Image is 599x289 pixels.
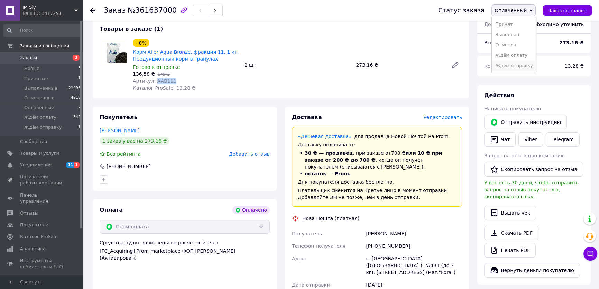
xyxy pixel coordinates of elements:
li: Принят [492,19,536,29]
div: Для покупателя доставка бесплатно. [298,179,456,186]
div: Ваш ID: 3417291 [22,10,83,17]
li: , при заказе от 700 ₴ , когда он получен покупателем (списываются с [PERSON_NAME]); [298,150,456,170]
span: Заказ [104,6,126,15]
a: Viber [518,132,543,147]
span: 342 [73,114,81,120]
li: Выполнен [492,29,536,40]
a: Скачать PDF [484,226,538,240]
span: Оплата [100,207,123,213]
div: - 8% [133,39,149,47]
div: Вернуться назад [90,7,95,14]
span: 149 ₴ [157,72,170,77]
span: 30 ₴ — продавец [305,150,353,156]
span: Покупатель [100,114,137,120]
span: Получатель [292,231,322,236]
span: 1 [74,162,80,168]
span: Товары и услуги [20,150,59,156]
span: Без рейтинга [107,151,141,157]
span: Комиссия за заказ [484,63,532,69]
button: Чат [484,132,516,147]
span: Покупатели [20,222,48,228]
div: для продавца Новой Почтой на Prom. [298,133,456,140]
a: Корм Aller Aqua Bronze, фракция 11, 1 кг. Продукционный корм в гранулах [133,49,239,62]
button: Отправить инструкцию [484,115,567,129]
input: Поиск [3,24,81,37]
span: Написать покупателю [484,106,541,111]
div: [PHONE_NUMBER] [106,163,151,170]
span: 136,58 ₴ [133,71,155,77]
span: Отзывы [20,210,38,216]
span: Заказы [20,55,37,61]
span: IM Sly [22,4,74,10]
div: Средства будут зачислены на расчетный счет [100,239,270,261]
span: Аналитика [20,246,46,252]
span: Дата отправки [292,282,330,288]
div: 2 шт. [242,60,353,70]
a: Редактировать [448,58,462,72]
span: Каталог ProSale [20,234,57,240]
span: Выполненные [24,85,57,91]
div: г. [GEOGRAPHIC_DATA] ([GEOGRAPHIC_DATA].), №431 (до 2 кг): [STREET_ADDRESS] (маг."Fora") [365,252,463,279]
div: Оплачено [232,206,270,214]
span: Готово к отправке [133,64,180,70]
div: [PERSON_NAME] [365,227,463,240]
div: Статус заказа [438,7,485,14]
span: Уведомления [20,162,52,168]
a: Печать PDF [484,243,536,258]
a: Telegram [546,132,580,147]
span: Запрос на отзыв про компанию [484,153,565,159]
span: 21096 [68,85,81,91]
span: Ждём отправку [24,124,62,130]
b: 273.16 ₴ [559,40,584,45]
span: 13.28 ₴ [565,63,584,69]
div: Необходимо уточнить [523,17,588,32]
span: Оплаченные [24,105,54,111]
div: Нова Пошта (платная) [301,215,361,222]
span: 3 [78,65,81,72]
span: №361637000 [128,6,177,15]
span: 11 [66,162,74,168]
div: 1 заказ у вас на 273,16 ₴ [100,137,169,145]
span: Всего к оплате [484,40,523,45]
span: Доставка [292,114,322,120]
span: Отмененные [24,95,54,101]
span: 1 [78,75,81,82]
a: [PERSON_NAME] [100,128,140,133]
span: 4218 [71,95,81,101]
span: 3 [73,55,80,61]
span: У вас есть 30 дней, чтобы отправить запрос на отзыв покупателю, скопировав ссылку. [484,180,579,199]
div: [FC_Acquiring] Prom marketplace ФОП [PERSON_NAME] (Активирован) [100,247,270,261]
span: Новые [24,65,39,72]
span: Действия [484,92,514,99]
li: Ждём оплату [492,50,536,61]
span: остаток — Prom. [305,171,351,177]
img: Корм Aller Aqua Bronze, фракция 11, 1 кг. Продукционный корм в гранулах [100,43,127,63]
span: Каталог ProSale: 13.28 ₴ [133,85,195,91]
span: Адрес [292,256,307,261]
button: Заказ выполнен [543,5,592,16]
div: [PHONE_NUMBER] [365,240,463,252]
span: Ждём оплату [24,114,56,120]
span: Панель управления [20,192,64,205]
span: Инструменты вебмастера и SEO [20,258,64,270]
button: Вернуть деньги покупателю [484,263,580,278]
span: Телефон получателя [292,243,345,249]
div: 273,16 ₴ [353,60,445,70]
span: Заказ выполнен [548,8,587,13]
span: Оплаченный [495,8,527,13]
span: Сообщения [20,138,47,145]
button: Чат с покупателем [583,247,597,261]
span: Товары в заказе (1) [100,26,163,32]
span: Показатели работы компании [20,174,64,186]
a: «Дешевая доставка» [298,134,352,139]
div: Плательщик сменится на Третье лицо в момент отправки. Добавляйте ЭН не позже, чем в день отправки. [298,187,456,201]
li: Отменен [492,40,536,50]
span: 1 [78,124,81,130]
span: Добавить отзыв [229,151,270,157]
span: Редактировать [423,115,462,120]
span: Принятые [24,75,48,82]
span: Доставка [484,21,508,27]
button: Скопировать запрос на отзыв [484,162,583,177]
span: 2 [78,105,81,111]
li: Ждём отправку [492,61,536,71]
